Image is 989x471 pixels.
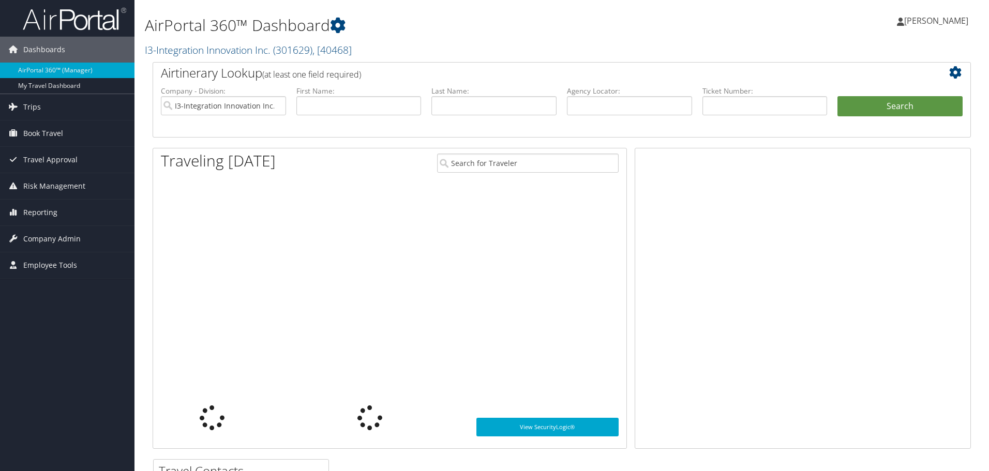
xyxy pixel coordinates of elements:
span: Reporting [23,200,57,225]
label: Company - Division: [161,86,286,96]
span: Employee Tools [23,252,77,278]
h1: AirPortal 360™ Dashboard [145,14,701,36]
span: Travel Approval [23,147,78,173]
label: First Name: [296,86,422,96]
span: Trips [23,94,41,120]
span: Risk Management [23,173,85,199]
img: airportal-logo.png [23,7,126,31]
label: Agency Locator: [567,86,692,96]
a: View SecurityLogic® [476,418,619,436]
input: Search for Traveler [437,154,619,173]
h2: Airtinerary Lookup [161,64,894,82]
a: I3-Integration Innovation Inc. [145,43,352,57]
a: [PERSON_NAME] [897,5,979,36]
label: Ticket Number: [702,86,828,96]
span: (at least one field required) [262,69,361,80]
span: Dashboards [23,37,65,63]
span: , [ 40468 ] [312,43,352,57]
label: Last Name: [431,86,557,96]
h1: Traveling [DATE] [161,150,276,172]
span: ( 301629 ) [273,43,312,57]
span: Company Admin [23,226,81,252]
span: Book Travel [23,120,63,146]
span: [PERSON_NAME] [904,15,968,26]
button: Search [837,96,963,117]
